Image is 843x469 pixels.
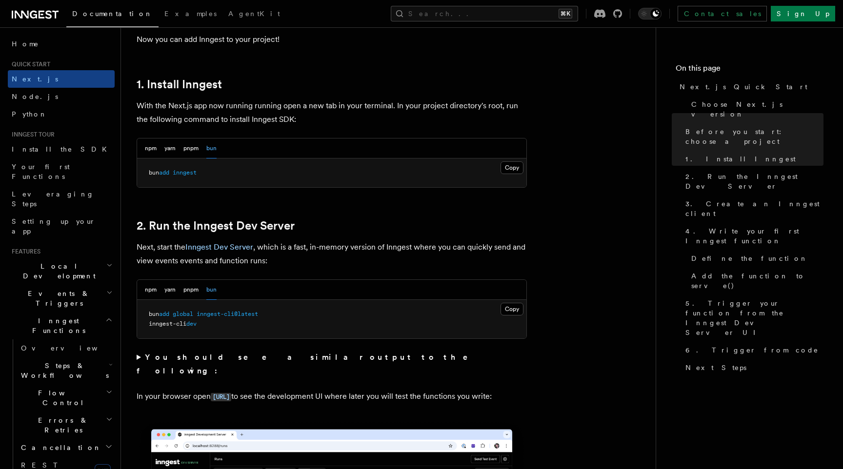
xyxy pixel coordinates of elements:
[685,154,796,164] span: 1. Install Inngest
[8,289,106,308] span: Events & Triggers
[685,199,823,218] span: 3. Create an Inngest client
[501,161,523,174] button: Copy
[12,75,58,83] span: Next.js
[682,341,823,359] a: 6. Trigger from code
[173,169,197,176] span: inngest
[159,169,169,176] span: add
[17,443,101,452] span: Cancellation
[12,145,113,153] span: Install the SDK
[8,60,50,68] span: Quick start
[137,99,527,126] p: With the Next.js app now running running open a new tab in your terminal. In your project directo...
[12,93,58,100] span: Node.js
[164,10,217,18] span: Examples
[8,316,105,335] span: Inngest Functions
[185,242,253,252] a: Inngest Dev Server
[228,10,280,18] span: AgentKit
[682,222,823,250] a: 4. Write your first Inngest function
[8,105,115,123] a: Python
[8,140,115,158] a: Install the SDK
[17,361,109,380] span: Steps & Workflows
[17,411,115,439] button: Errors & Retries
[685,127,823,146] span: Before you start: choose a project
[771,6,835,21] a: Sign Up
[145,280,157,300] button: npm
[66,3,159,27] a: Documentation
[8,257,115,285] button: Local Development
[676,62,823,78] h4: On this page
[685,172,823,191] span: 2. Run the Inngest Dev Server
[682,123,823,150] a: Before you start: choose a project
[206,280,217,300] button: bun
[149,311,159,317] span: bun
[8,285,115,312] button: Events & Triggers
[137,78,222,91] a: 1. Install Inngest
[685,226,823,246] span: 4. Write your first Inngest function
[137,351,527,378] summary: You should see a similar output to the following:
[211,391,231,401] a: [URL]
[137,390,527,404] p: In your browser open to see the development UI where later you will test the functions you write:
[687,267,823,294] a: Add the function to serve()
[149,169,159,176] span: bun
[691,271,823,291] span: Add the function to serve()
[8,261,106,281] span: Local Development
[211,393,231,401] code: [URL]
[145,138,157,158] button: npm
[8,185,115,213] a: Leveraging Steps
[164,138,176,158] button: yarn
[685,363,746,372] span: Next Steps
[173,311,193,317] span: global
[137,219,295,233] a: 2. Run the Inngest Dev Server
[391,6,578,21] button: Search...⌘K
[137,33,527,46] p: Now you can add Inngest to your project!
[682,168,823,195] a: 2. Run the Inngest Dev Server
[8,312,115,339] button: Inngest Functions
[197,311,258,317] span: inngest-cli@latest
[206,138,217,158] button: bun
[222,3,286,26] a: AgentKit
[17,415,106,435] span: Errors & Retries
[12,217,96,235] span: Setting up your app
[159,3,222,26] a: Examples
[21,344,121,352] span: Overview
[17,388,106,408] span: Flow Control
[8,35,115,53] a: Home
[183,280,199,300] button: pnpm
[682,150,823,168] a: 1. Install Inngest
[8,158,115,185] a: Your first Functions
[501,303,523,315] button: Copy
[8,88,115,105] a: Node.js
[559,9,572,19] kbd: ⌘K
[17,357,115,384] button: Steps & Workflows
[676,78,823,96] a: Next.js Quick Start
[8,131,55,138] span: Inngest tour
[680,82,807,92] span: Next.js Quick Start
[137,352,482,375] strong: You should see a similar output to the following:
[8,70,115,88] a: Next.js
[682,359,823,376] a: Next Steps
[682,294,823,341] a: 5. Trigger your function from the Inngest Dev Server UI
[183,138,199,158] button: pnpm
[638,8,662,20] button: Toggle dark mode
[691,99,823,119] span: Choose Next.js version
[164,280,176,300] button: yarn
[8,248,40,255] span: Features
[685,345,819,355] span: 6. Trigger from code
[12,163,70,180] span: Your first Functions
[12,110,47,118] span: Python
[12,190,94,208] span: Leveraging Steps
[72,10,153,18] span: Documentation
[137,240,527,268] p: Next, start the , which is a fast, in-memory version of Inngest where you can quickly send and vi...
[8,213,115,240] a: Setting up your app
[159,311,169,317] span: add
[687,96,823,123] a: Choose Next.js version
[17,384,115,411] button: Flow Control
[149,320,186,327] span: inngest-cli
[687,250,823,267] a: Define the function
[691,254,808,263] span: Define the function
[678,6,767,21] a: Contact sales
[17,439,115,456] button: Cancellation
[186,320,197,327] span: dev
[682,195,823,222] a: 3. Create an Inngest client
[685,298,823,337] span: 5. Trigger your function from the Inngest Dev Server UI
[12,39,39,49] span: Home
